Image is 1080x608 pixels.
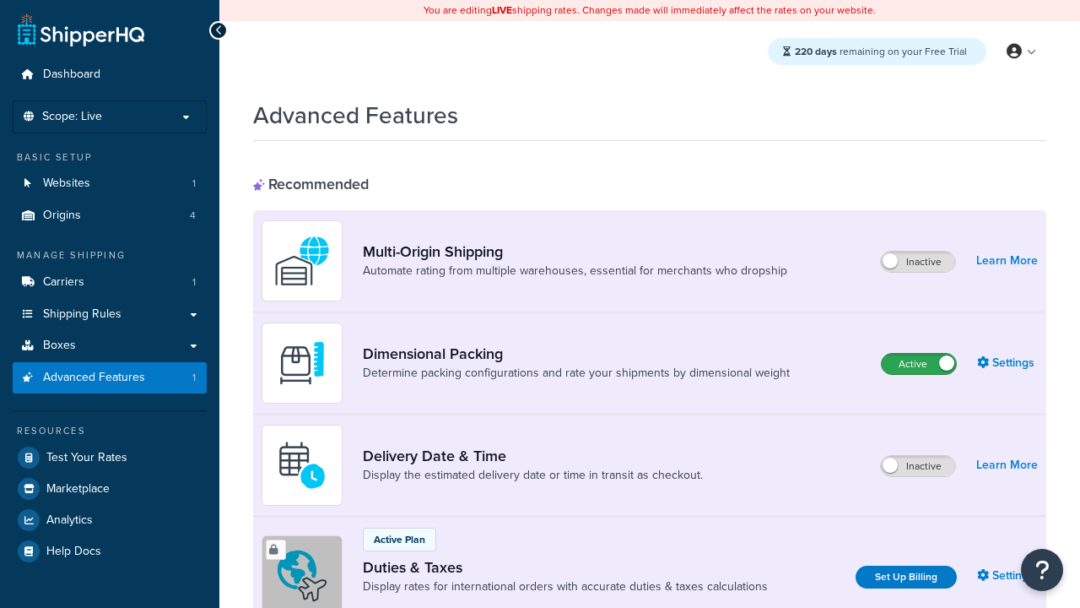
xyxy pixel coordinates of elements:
[13,59,207,90] a: Dashboard
[1021,549,1063,591] button: Open Resource Center
[363,558,768,577] a: Duties & Taxes
[13,267,207,298] a: Carriers1
[13,299,207,330] a: Shipping Rules
[856,566,957,589] a: Set Up Billing
[881,456,955,476] label: Inactive
[253,175,369,193] div: Recommended
[273,436,332,495] img: gfkeb5ejjkALwAAAABJRU5ErkJggg==
[363,263,787,280] a: Automate rating from multiple warehouses, essential for merchants who dropship
[374,532,425,547] p: Active Plan
[13,362,207,394] li: Advanced Features
[13,168,207,199] li: Websites
[46,482,110,497] span: Marketplace
[13,248,207,263] div: Manage Shipping
[273,334,332,393] img: DTVBYsAAAAAASUVORK5CYII=
[43,371,145,385] span: Advanced Features
[273,231,332,290] img: WatD5o0RtDAAAAAElFTkSuQmCC
[13,424,207,438] div: Resources
[192,275,196,290] span: 1
[977,564,1038,588] a: Settings
[13,505,207,535] a: Analytics
[253,99,458,132] h1: Advanced Features
[363,345,790,363] a: Dimensional Packing
[882,354,956,374] label: Active
[190,209,196,223] span: 4
[881,252,955,272] label: Inactive
[492,3,512,18] b: LIVE
[13,474,207,504] a: Marketplace
[363,447,703,465] a: Delivery Date & Time
[13,442,207,473] a: Test Your Rates
[13,362,207,394] a: Advanced Features1
[46,451,127,465] span: Test Your Rates
[976,249,1038,273] a: Learn More
[13,200,207,231] a: Origins4
[46,545,101,559] span: Help Docs
[43,68,100,82] span: Dashboard
[43,209,81,223] span: Origins
[795,44,967,59] span: remaining on your Free Trial
[43,307,121,322] span: Shipping Rules
[192,371,196,385] span: 1
[363,467,703,484] a: Display the estimated delivery date or time in transit as checkout.
[795,44,837,59] strong: 220 days
[13,267,207,298] li: Carriers
[976,453,1038,477] a: Learn More
[43,339,76,353] span: Boxes
[363,365,790,382] a: Determine packing configurations and rate your shipments by dimensional weight
[13,536,207,567] a: Help Docs
[977,351,1038,375] a: Settings
[43,275,84,290] span: Carriers
[13,168,207,199] a: Websites1
[42,110,102,124] span: Scope: Live
[363,242,787,261] a: Multi-Origin Shipping
[43,176,90,191] span: Websites
[192,176,196,191] span: 1
[13,150,207,165] div: Basic Setup
[13,330,207,361] a: Boxes
[13,200,207,231] li: Origins
[363,578,768,595] a: Display rates for international orders with accurate duties & taxes calculations
[46,513,93,528] span: Analytics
